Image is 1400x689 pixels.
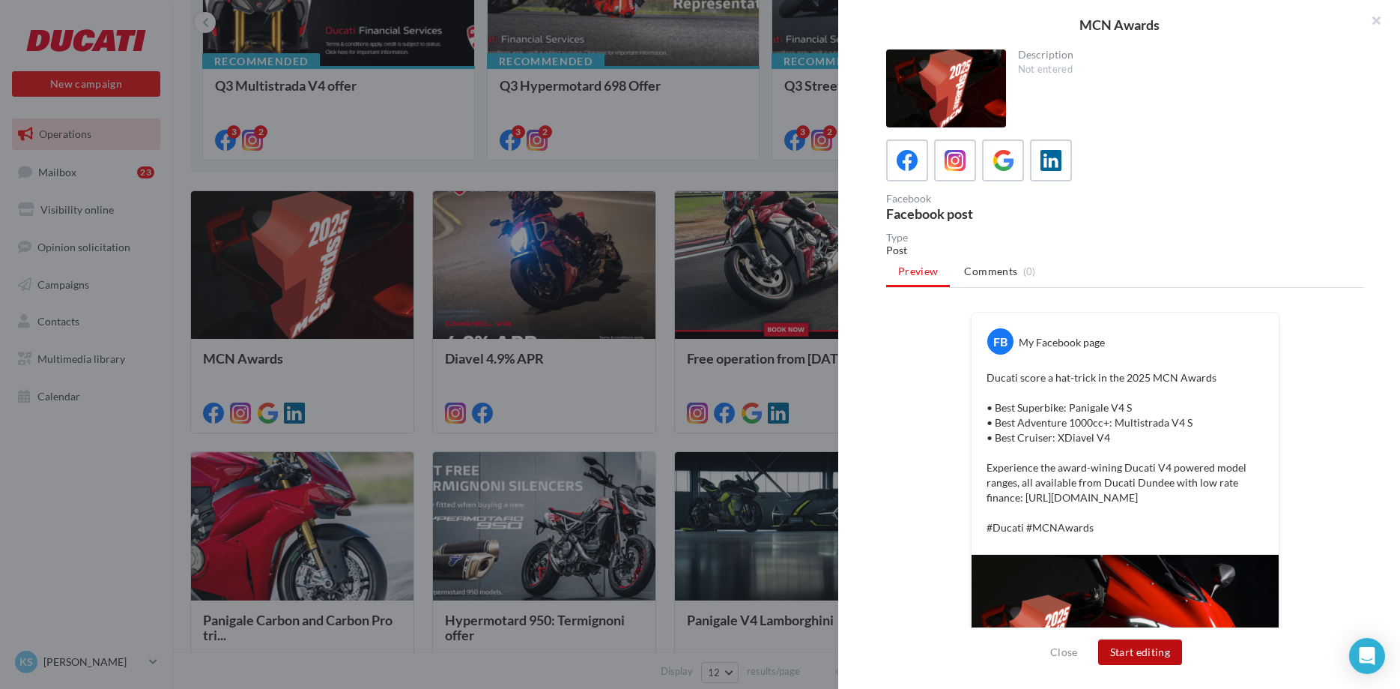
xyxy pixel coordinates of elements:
[886,243,1364,258] div: Post
[886,232,1364,243] div: Type
[987,370,1264,535] p: Ducati score a hat-trick in the 2025 MCN Awards • Best Superbike: Panigale V4 S • Best Adventure ...
[1018,63,1353,76] div: Not entered
[1018,49,1353,60] div: Description
[1098,640,1183,665] button: Start editing
[987,328,1013,355] div: FB
[886,207,1119,220] div: Facebook post
[886,193,1119,204] div: Facebook
[1019,335,1105,350] div: My Facebook page
[1044,643,1084,661] button: Close
[1349,638,1385,674] div: Open Intercom Messenger
[1023,265,1036,277] span: (0)
[862,18,1376,31] div: MCN Awards
[964,264,1017,279] span: Comments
